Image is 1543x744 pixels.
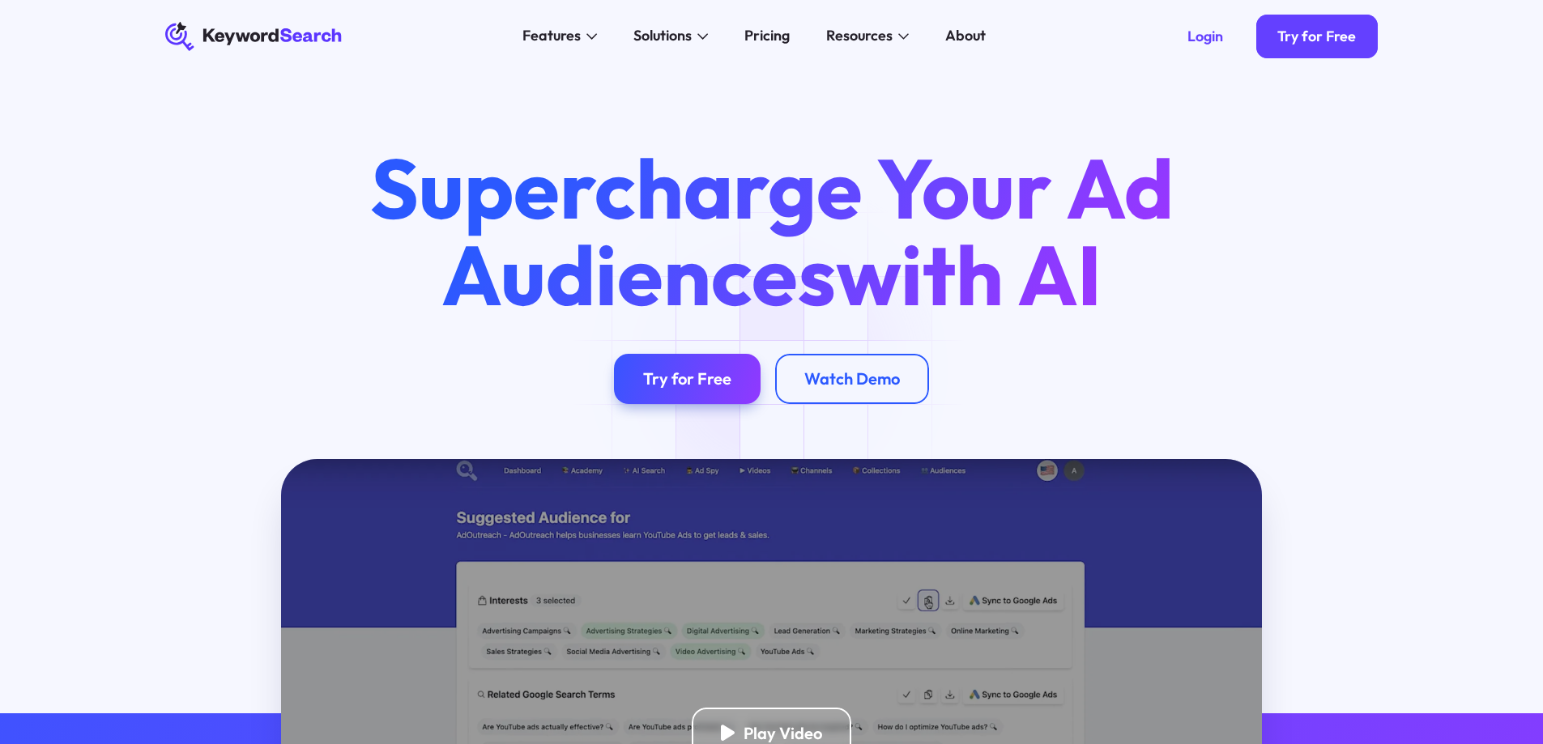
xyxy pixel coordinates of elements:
h1: Supercharge Your Ad Audiences [335,145,1207,317]
div: Features [522,25,581,47]
div: About [945,25,986,47]
div: Pricing [744,25,790,47]
div: Try for Free [643,368,731,389]
a: Try for Free [1256,15,1379,58]
div: Login [1187,28,1223,45]
a: Try for Free [614,354,761,405]
div: Play Video [744,723,822,743]
a: Pricing [734,22,801,51]
a: Login [1166,15,1245,58]
div: Resources [826,25,893,47]
div: Watch Demo [804,368,900,389]
div: Solutions [633,25,692,47]
span: with AI [836,222,1102,327]
a: About [935,22,997,51]
div: Try for Free [1277,28,1356,45]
